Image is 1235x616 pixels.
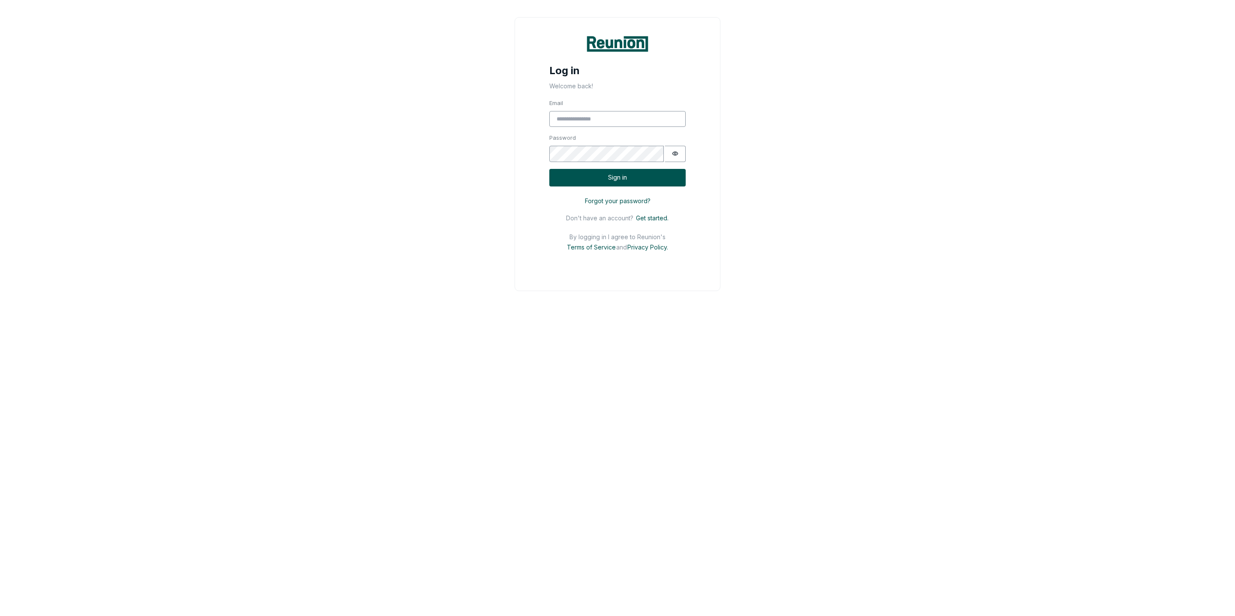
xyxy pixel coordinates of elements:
[549,99,686,108] label: Email
[585,35,650,53] img: Reunion
[633,213,669,223] button: Get started.
[549,169,686,186] button: Sign in
[564,242,616,252] button: Terms of Service
[627,242,671,252] button: Privacy Policy.
[665,146,686,162] button: Show password
[549,193,686,208] button: Forgot your password?
[566,214,633,222] p: Don't have an account?
[515,56,720,77] h4: Log in
[549,134,686,142] label: Password
[515,77,720,90] p: Welcome back!
[616,243,627,251] p: and
[569,233,666,240] p: By logging in I agree to Reunion's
